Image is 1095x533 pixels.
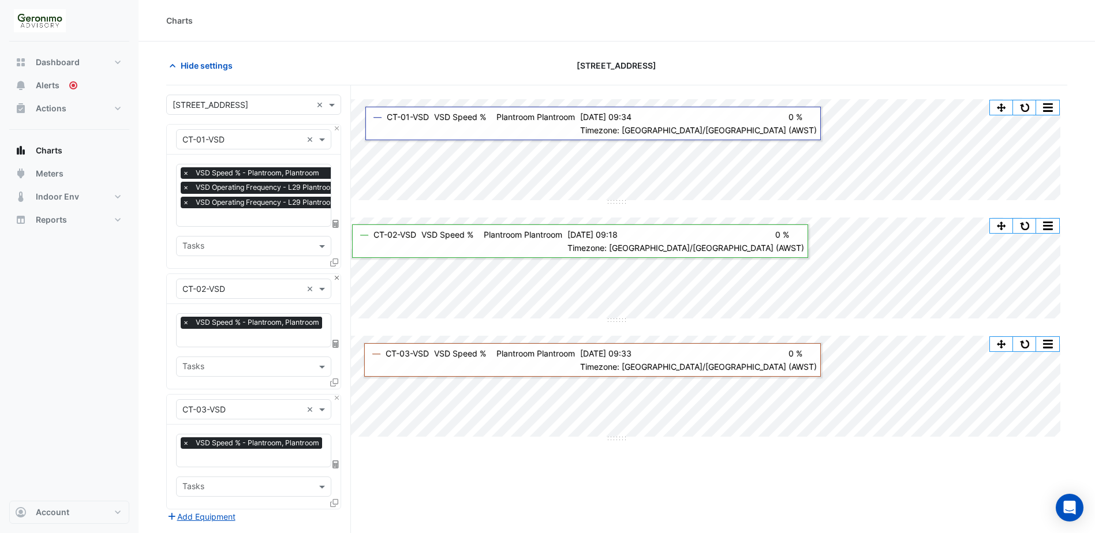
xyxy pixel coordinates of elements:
[15,145,27,156] app-icon: Charts
[333,125,341,132] button: Close
[181,167,191,179] span: ×
[166,14,193,27] div: Charts
[9,139,129,162] button: Charts
[193,182,360,193] span: VSD Operating Frequency - L29 Plantroom, Fan 1
[15,57,27,68] app-icon: Dashboard
[330,324,337,336] span: Clear
[330,257,338,267] span: Clone Favourites and Tasks from this Equipment to other Equipment
[181,360,204,375] div: Tasks
[166,510,236,523] button: Add Equipment
[1036,100,1059,115] button: More Options
[36,168,63,179] span: Meters
[990,337,1013,351] button: Pan
[181,182,191,193] span: ×
[577,59,656,72] span: [STREET_ADDRESS]
[36,103,66,114] span: Actions
[9,162,129,185] button: Meters
[307,403,316,415] span: Clear
[36,80,59,91] span: Alerts
[9,97,129,120] button: Actions
[193,437,322,449] span: VSD Speed % - Plantroom, Plantroom
[990,100,1013,115] button: Pan
[331,219,341,228] span: Choose Function
[36,57,80,68] span: Dashboard
[333,274,341,281] button: Close
[181,239,204,254] div: Tasks
[36,214,67,226] span: Reports
[1036,337,1059,351] button: More Options
[316,99,326,111] span: Clear
[15,214,27,226] app-icon: Reports
[307,133,316,145] span: Clear
[307,283,316,295] span: Clear
[9,51,129,74] button: Dashboard
[181,59,233,72] span: Hide settings
[181,480,204,495] div: Tasks
[181,197,191,208] span: ×
[166,55,240,76] button: Hide settings
[1013,219,1036,233] button: Reset
[181,437,191,449] span: ×
[68,80,79,91] div: Tooltip anchor
[1013,100,1036,115] button: Reset
[1036,219,1059,233] button: More Options
[331,339,341,349] span: Choose Function
[14,9,66,32] img: Company Logo
[15,191,27,202] app-icon: Indoor Env
[330,498,338,508] span: Clone Favourites and Tasks from this Equipment to other Equipment
[193,317,322,328] span: VSD Speed % - Plantroom, Plantroom
[36,191,79,202] span: Indoor Env
[330,444,337,456] span: Clear
[990,219,1013,233] button: Pan
[15,80,27,91] app-icon: Alerts
[331,459,341,469] span: Choose Function
[9,74,129,97] button: Alerts
[1013,337,1036,351] button: Reset
[193,167,322,179] span: VSD Speed % - Plantroom, Plantroom
[193,197,361,208] span: VSD Operating Frequency - L29 Plantroom, Fan 2
[181,317,191,328] span: ×
[1056,494,1083,521] div: Open Intercom Messenger
[36,506,69,518] span: Account
[9,185,129,208] button: Indoor Env
[36,145,62,156] span: Charts
[330,378,338,388] span: Clone Favourites and Tasks from this Equipment to other Equipment
[333,395,341,402] button: Close
[15,103,27,114] app-icon: Actions
[9,501,129,524] button: Account
[9,208,129,231] button: Reports
[15,168,27,179] app-icon: Meters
